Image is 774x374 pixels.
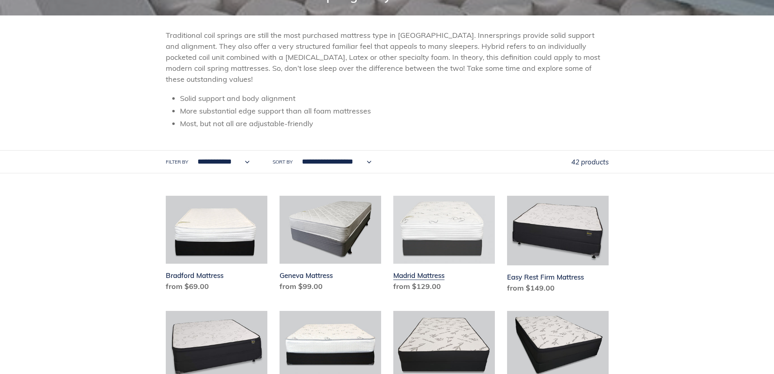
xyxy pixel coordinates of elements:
a: Geneva Mattress [280,196,381,295]
label: Sort by [273,158,293,166]
li: Solid support and body alignment [180,93,609,104]
a: Madrid Mattress [393,196,495,295]
a: Easy Rest Firm Mattress [507,196,609,297]
label: Filter by [166,158,188,166]
li: More substantial edge support than all foam mattresses [180,105,609,116]
p: Traditional coil springs are still the most purchased mattress type in [GEOGRAPHIC_DATA]. Innersp... [166,30,609,85]
a: Bradford Mattress [166,196,267,295]
span: 42 products [571,157,609,166]
li: Most, but not all are adjustable-friendly [180,118,609,129]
